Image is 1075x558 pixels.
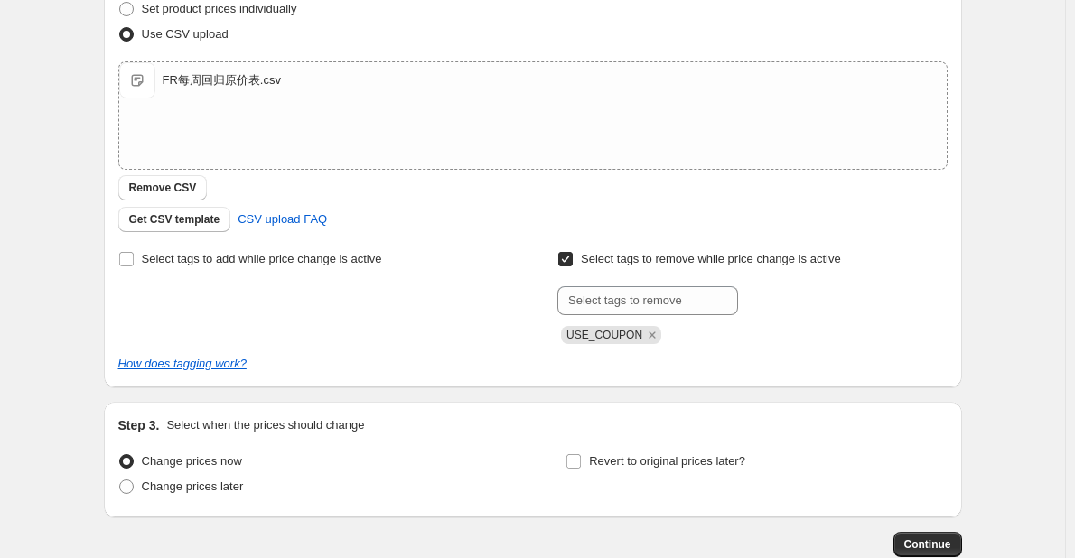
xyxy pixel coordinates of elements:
h2: Step 3. [118,416,160,434]
button: Get CSV template [118,207,231,232]
div: FR每周回归原价表.csv [163,71,281,89]
button: Continue [893,532,962,557]
span: Select tags to add while price change is active [142,252,382,265]
span: Continue [904,537,951,552]
p: Select when the prices should change [166,416,364,434]
button: Remove USE_COUPON [644,327,660,343]
span: USE_COUPON [566,329,642,341]
span: Use CSV upload [142,27,229,41]
span: Set product prices individually [142,2,297,15]
span: Revert to original prices later? [589,454,745,468]
a: CSV upload FAQ [227,205,338,234]
span: Get CSV template [129,212,220,227]
span: Change prices later [142,479,244,493]
input: Select tags to remove [557,286,738,315]
span: Remove CSV [129,181,197,195]
button: Remove CSV [118,175,208,200]
span: Change prices now [142,454,242,468]
a: How does tagging work? [118,357,247,370]
span: Select tags to remove while price change is active [581,252,841,265]
span: CSV upload FAQ [238,210,327,228]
